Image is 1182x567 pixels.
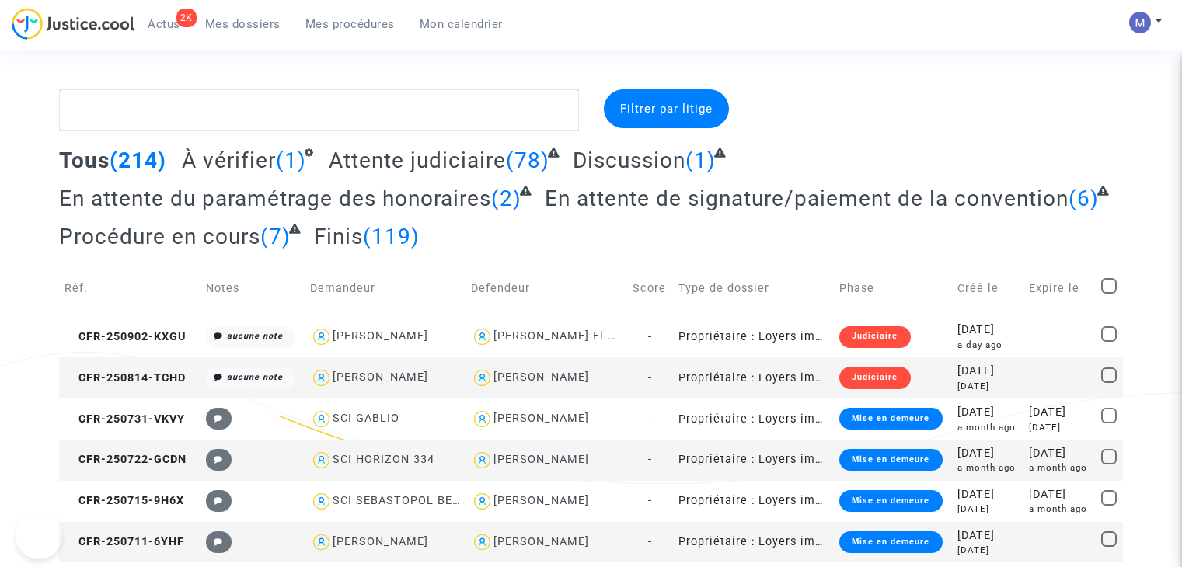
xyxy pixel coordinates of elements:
[65,535,184,548] span: CFR-250711-6YHF
[1023,261,1095,316] td: Expire le
[310,367,333,389] img: icon-user.svg
[471,408,493,430] img: icon-user.svg
[1129,12,1151,33] img: AAcHTtesyyZjLYJxzrkRG5BOJsapQ6nO-85ChvdZAQ62n80C=s96-c
[65,494,184,507] span: CFR-250715-9H6X
[305,261,465,316] td: Demandeur
[1029,461,1090,475] div: a month ago
[193,12,293,36] a: Mes dossiers
[957,544,1018,557] div: [DATE]
[957,322,1018,339] div: [DATE]
[227,372,283,382] i: aucune note
[333,494,536,507] div: SCI SEBASTOPOL BERGER-JUILLOT
[957,503,1018,516] div: [DATE]
[952,261,1023,316] td: Créé le
[110,148,166,173] span: (214)
[957,363,1018,380] div: [DATE]
[1029,421,1090,434] div: [DATE]
[1029,404,1090,421] div: [DATE]
[65,330,186,343] span: CFR-250902-KXGU
[310,408,333,430] img: icon-user.svg
[545,186,1069,211] span: En attente de signature/paiement de la convention
[648,535,652,548] span: -
[493,453,589,466] div: [PERSON_NAME]
[471,367,493,389] img: icon-user.svg
[310,449,333,471] img: icon-user.svg
[493,535,589,548] div: [PERSON_NAME]
[333,329,428,343] div: [PERSON_NAME]
[957,445,1018,462] div: [DATE]
[957,404,1018,421] div: [DATE]
[1029,445,1090,462] div: [DATE]
[1029,503,1090,516] div: a month ago
[65,453,187,466] span: CFR-250722-GCDN
[620,102,713,116] span: Filtrer par litige
[493,329,647,343] div: [PERSON_NAME] El Hosiny
[65,371,186,384] span: CFR-250814-TCHD
[648,412,652,426] span: -
[673,261,834,316] td: Type de dossier
[957,339,1018,352] div: a day ago
[310,325,333,348] img: icon-user.svg
[839,326,910,348] div: Judiciaire
[333,453,434,466] div: SCI HORIZON 334
[148,17,180,31] span: Actus
[471,449,493,471] img: icon-user.svg
[333,412,399,425] div: SCI GABLIO
[205,17,281,31] span: Mes dossiers
[16,513,62,559] iframe: Help Scout Beacon - Open
[276,148,306,173] span: (1)
[648,330,652,343] span: -
[685,148,716,173] span: (1)
[573,148,685,173] span: Discussion
[839,367,910,388] div: Judiciaire
[465,261,626,316] td: Defendeur
[310,531,333,554] img: icon-user.svg
[1069,186,1099,211] span: (6)
[407,12,515,36] a: Mon calendrier
[293,12,407,36] a: Mes procédures
[957,486,1018,503] div: [DATE]
[957,461,1018,475] div: a month ago
[673,398,834,440] td: Propriétaire : Loyers impayés/Charges impayées
[471,531,493,554] img: icon-user.svg
[59,148,110,173] span: Tous
[673,440,834,481] td: Propriétaire : Loyers impayés/Charges impayées
[305,17,395,31] span: Mes procédures
[493,370,589,384] div: [PERSON_NAME]
[648,371,652,384] span: -
[135,12,193,36] a: 2KActus
[333,535,428,548] div: [PERSON_NAME]
[957,421,1018,434] div: a month ago
[673,316,834,357] td: Propriétaire : Loyers impayés/Charges impayées
[314,224,363,249] span: Finis
[834,261,952,316] td: Phase
[648,453,652,466] span: -
[673,522,834,563] td: Propriétaire : Loyers impayés/Charges impayées
[839,408,942,430] div: Mise en demeure
[957,527,1018,544] div: [DATE]
[673,481,834,522] td: Propriétaire : Loyers impayés/Charges impayées
[59,186,491,211] span: En attente du paramétrage des honoraires
[329,148,506,173] span: Attente judiciaire
[471,490,493,513] img: icon-user.svg
[648,494,652,507] span: -
[627,261,673,316] td: Score
[420,17,503,31] span: Mon calendrier
[200,261,305,316] td: Notes
[957,380,1018,393] div: [DATE]
[839,490,942,512] div: Mise en demeure
[1029,486,1090,503] div: [DATE]
[673,357,834,398] td: Propriétaire : Loyers impayés/Charges impayées
[363,224,420,249] span: (119)
[65,412,185,426] span: CFR-250731-VKVY
[493,412,589,425] div: [PERSON_NAME]
[176,9,197,27] div: 2K
[182,148,276,173] span: À vérifier
[333,370,428,384] div: [PERSON_NAME]
[59,261,200,316] td: Réf.
[506,148,549,173] span: (78)
[471,325,493,348] img: icon-user.svg
[12,8,135,40] img: jc-logo.svg
[260,224,291,249] span: (7)
[493,494,589,507] div: [PERSON_NAME]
